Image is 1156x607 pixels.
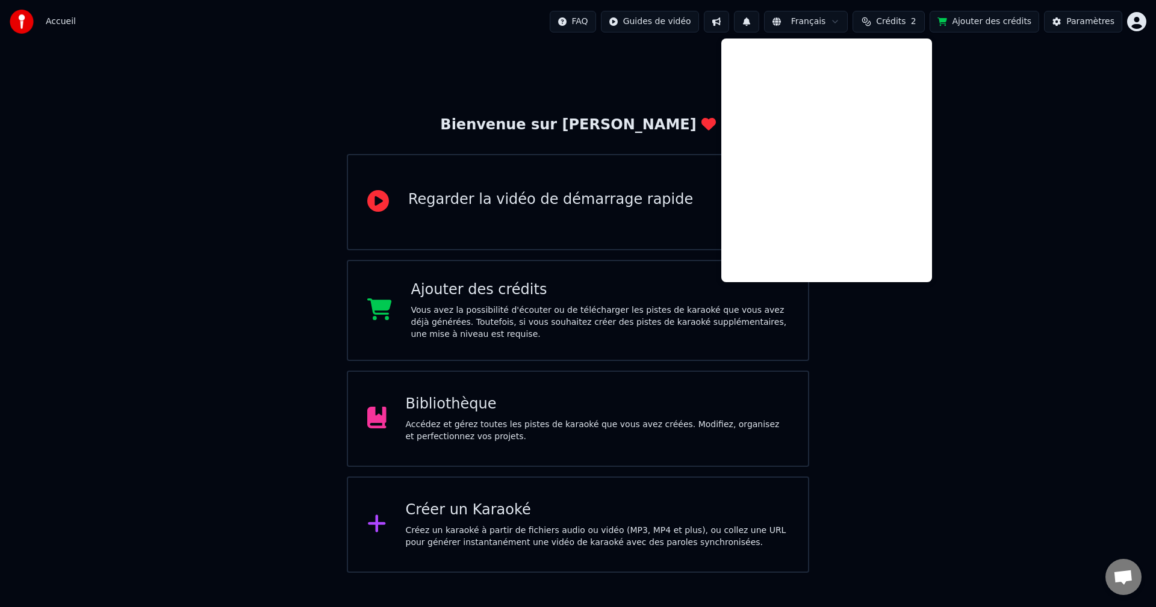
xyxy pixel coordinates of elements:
[911,16,916,28] span: 2
[46,16,76,28] span: Accueil
[411,304,789,340] div: Vous avez la possibilité d'écouter ou de télécharger les pistes de karaoké que vous avez déjà gén...
[601,11,699,32] button: Guides de vidéo
[440,116,715,135] div: Bienvenue sur [PERSON_NAME]
[406,525,789,549] div: Créez un karaoké à partir de fichiers audio ou vidéo (MP3, MP4 et plus), ou collez une URL pour g...
[406,395,789,414] div: Bibliothèque
[10,10,34,34] img: youka
[550,11,596,32] button: FAQ
[930,11,1039,32] button: Ajouter des crédits
[46,16,76,28] nav: breadcrumb
[1066,16,1114,28] div: Paramètres
[1105,559,1142,595] a: Ouvrir le chat
[406,501,789,520] div: Créer un Karaoké
[406,419,789,443] div: Accédez et gérez toutes les pistes de karaoké que vous avez créées. Modifiez, organisez et perfec...
[1044,11,1122,32] button: Paramètres
[853,11,925,32] button: Crédits2
[408,190,693,209] div: Regarder la vidéo de démarrage rapide
[876,16,906,28] span: Crédits
[411,280,789,300] div: Ajouter des crédits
